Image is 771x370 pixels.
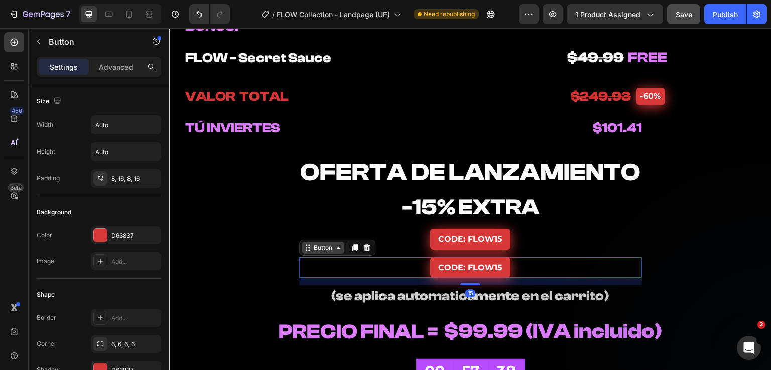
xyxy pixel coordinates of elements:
[109,292,269,315] span: PRECIO FINAL =
[37,174,60,183] div: Padding
[189,4,230,24] div: Undo/Redo
[275,292,493,315] strong: $99.99 (IVA incluido)
[402,61,462,76] strong: $249.93
[131,130,472,158] span: OFERTA DE LANZAMIENTO
[37,147,55,156] div: Height
[37,313,56,322] div: Border
[99,62,133,72] p: Advanced
[232,166,370,192] span: -15% EXTRA
[91,116,161,134] input: Auto
[467,60,496,77] button: <p>-60%</p>
[162,260,441,276] span: (se aplica automaticamente en el carrito)
[676,10,692,19] span: Save
[111,231,159,240] div: D63837
[269,233,333,246] p: CODE: FLOW15
[143,215,165,224] div: Button
[277,9,390,20] span: FLOW Collection - Landpage (UF)
[111,257,159,266] div: Add...
[713,9,738,20] div: Publish
[269,205,333,218] p: CODE: FLOW15
[37,95,63,108] div: Size
[255,333,276,353] div: 00
[111,314,159,323] div: Add...
[261,229,341,250] button: <p>CODE: FLOW15</p>
[91,143,161,161] input: Auto
[169,28,771,370] iframe: Design area
[37,120,53,129] div: Width
[704,4,746,24] button: Publish
[10,107,24,115] div: 450
[293,333,311,353] div: 57
[66,8,70,20] p: 7
[37,290,55,299] div: Shape
[37,231,52,240] div: Color
[261,201,341,222] button: <p>CODE: FLOW15</p>
[49,36,134,48] p: Button
[111,174,159,183] div: 8, 16, 8, 16
[328,333,347,353] div: 38
[424,10,475,19] span: Need republishing
[50,62,78,72] p: Settings
[37,339,57,348] div: Corner
[471,62,492,75] p: -60%
[575,9,640,20] span: 1 product assigned
[4,4,75,24] button: 7
[737,336,761,360] iframe: Intercom live chat
[667,4,700,24] button: Save
[16,92,110,108] span: TÚ INVIERTES
[272,9,275,20] span: /
[757,321,765,329] span: 2
[567,4,663,24] button: 1 product assigned
[424,92,473,108] strong: $101.41
[37,257,54,266] div: Image
[296,261,306,269] div: 15
[37,208,71,217] div: Background
[8,183,24,192] div: Beta
[111,340,159,349] div: 6, 6, 6, 6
